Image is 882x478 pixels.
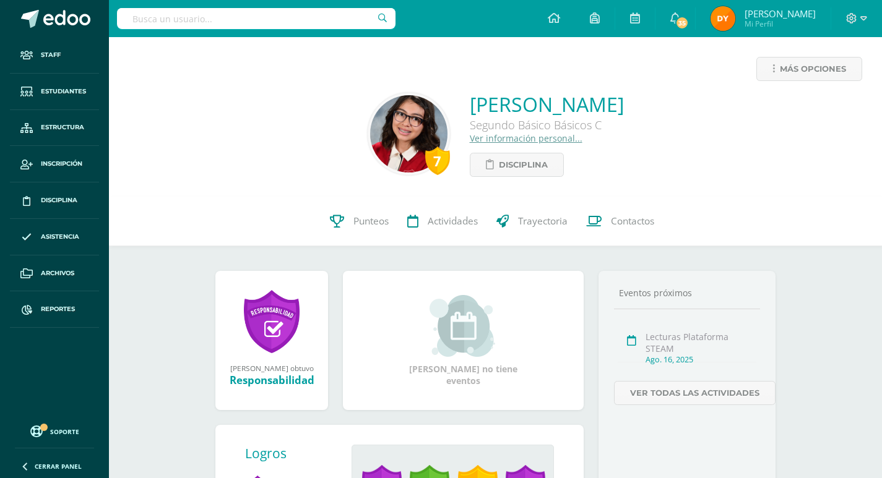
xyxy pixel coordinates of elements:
span: [PERSON_NAME] [745,7,816,20]
span: Más opciones [780,58,846,80]
a: Asistencia [10,219,99,255]
span: Asistencia [41,232,79,242]
div: [PERSON_NAME] no tiene eventos [402,295,525,386]
div: Responsabilidad [228,373,316,387]
span: Reportes [41,304,75,314]
span: Contactos [611,215,654,228]
div: Segundo Básico Básicos C [470,117,624,132]
a: Estudiantes [10,74,99,110]
a: Trayectoria [487,197,577,246]
a: Ver todas las actividades [614,381,776,405]
a: Reportes [10,291,99,328]
div: Ago. 16, 2025 [646,354,756,365]
img: 037b6ea60564a67d0a4f148695f9261a.png [711,6,735,31]
span: Punteos [353,215,389,228]
div: 7 [425,147,450,175]
span: Actividades [428,215,478,228]
a: Actividades [398,197,487,246]
a: Inscripción [10,146,99,182]
span: 35 [675,16,689,30]
a: Punteos [321,197,398,246]
a: Más opciones [756,57,862,81]
span: Cerrar panel [35,462,82,471]
div: Logros [245,445,342,462]
span: Trayectoria [518,215,568,228]
a: Soporte [15,422,94,439]
a: Contactos [577,197,664,246]
div: Eventos próximos [614,287,760,299]
a: Staff [10,37,99,74]
div: Lecturas Plataforma STEAM [646,331,756,354]
a: Disciplina [10,182,99,219]
span: Soporte [50,427,79,436]
span: Estructura [41,122,84,132]
span: Disciplina [41,195,77,205]
a: Estructura [10,110,99,147]
span: Mi Perfil [745,19,816,29]
span: Disciplina [499,153,548,176]
div: [PERSON_NAME] obtuvo [228,363,316,373]
span: Estudiantes [41,87,86,96]
a: Ver información personal... [470,132,582,144]
img: 6db30b9cffe0f721eb1c17d479f835df.png [370,95,447,173]
a: Disciplina [470,153,564,177]
img: event_small.png [430,295,497,357]
span: Archivos [41,268,74,278]
span: Inscripción [41,159,82,169]
input: Busca un usuario... [117,8,396,29]
a: [PERSON_NAME] [470,91,624,117]
a: Archivos [10,255,99,292]
span: Staff [41,50,61,60]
